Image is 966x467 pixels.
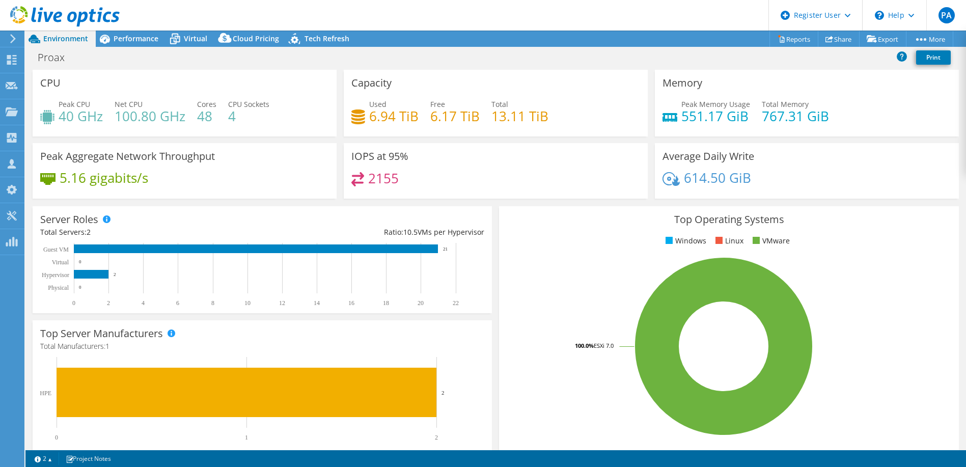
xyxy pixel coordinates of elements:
[114,272,116,277] text: 2
[430,111,480,122] h4: 6.17 TiB
[681,99,750,109] span: Peak Memory Usage
[197,99,216,109] span: Cores
[762,99,809,109] span: Total Memory
[859,31,906,47] a: Export
[594,342,614,349] tspan: ESXi 7.0
[233,34,279,43] span: Cloud Pricing
[43,34,88,43] span: Environment
[916,50,951,65] a: Print
[351,151,408,162] h3: IOPS at 95%
[939,7,955,23] span: PA
[42,271,69,279] text: Hypervisor
[52,259,69,266] text: Virtual
[769,31,818,47] a: Reports
[40,328,163,339] h3: Top Server Manufacturers
[762,111,829,122] h4: 767.31 GiB
[176,299,179,307] text: 6
[79,259,81,264] text: 0
[40,214,98,225] h3: Server Roles
[453,299,459,307] text: 22
[115,111,185,122] h4: 100.80 GHz
[244,299,251,307] text: 10
[228,99,269,109] span: CPU Sockets
[441,390,445,396] text: 2
[43,246,69,253] text: Guest VM
[507,214,951,225] h3: Top Operating Systems
[818,31,860,47] a: Share
[713,235,743,246] li: Linux
[48,284,69,291] text: Physical
[262,227,484,238] div: Ratio: VMs per Hypervisor
[314,299,320,307] text: 14
[245,434,248,441] text: 1
[59,99,90,109] span: Peak CPU
[684,172,751,183] h4: 614.50 GiB
[87,227,91,237] span: 2
[443,246,448,252] text: 21
[40,390,51,397] text: HPE
[663,151,754,162] h3: Average Daily Write
[435,434,438,441] text: 2
[40,151,215,162] h3: Peak Aggregate Network Throughput
[491,99,508,109] span: Total
[59,111,103,122] h4: 40 GHz
[107,299,110,307] text: 2
[279,299,285,307] text: 12
[351,77,392,89] h3: Capacity
[369,99,387,109] span: Used
[418,299,424,307] text: 20
[27,452,59,465] a: 2
[211,299,214,307] text: 8
[59,452,118,465] a: Project Notes
[40,77,61,89] h3: CPU
[430,99,445,109] span: Free
[33,52,80,63] h1: Proax
[79,285,81,290] text: 0
[491,111,548,122] h4: 13.11 TiB
[368,173,399,184] h4: 2155
[575,342,594,349] tspan: 100.0%
[60,172,148,183] h4: 5.16 gigabits/s
[55,434,58,441] text: 0
[875,11,884,20] svg: \n
[663,235,706,246] li: Windows
[40,227,262,238] div: Total Servers:
[105,341,109,351] span: 1
[40,341,484,352] h4: Total Manufacturers:
[663,77,702,89] h3: Memory
[383,299,389,307] text: 18
[184,34,207,43] span: Virtual
[72,299,75,307] text: 0
[197,111,216,122] h4: 48
[906,31,953,47] a: More
[115,99,143,109] span: Net CPU
[403,227,418,237] span: 10.5
[348,299,354,307] text: 16
[305,34,349,43] span: Tech Refresh
[228,111,269,122] h4: 4
[142,299,145,307] text: 4
[114,34,158,43] span: Performance
[369,111,419,122] h4: 6.94 TiB
[750,235,790,246] li: VMware
[681,111,750,122] h4: 551.17 GiB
